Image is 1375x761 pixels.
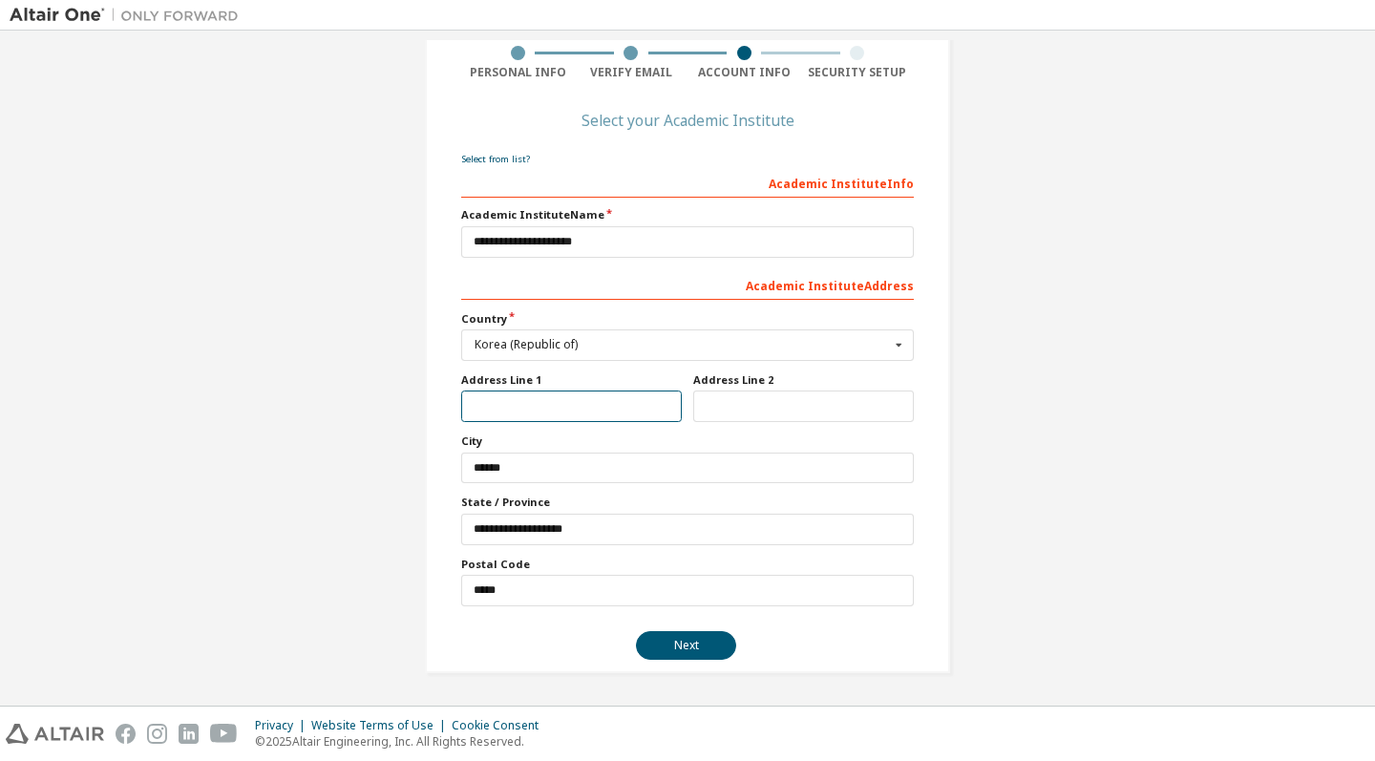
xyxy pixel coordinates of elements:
[461,269,914,300] div: Academic Institute Address
[6,724,104,744] img: altair_logo.svg
[636,631,736,660] button: Next
[116,724,136,744] img: facebook.svg
[801,65,915,80] div: Security Setup
[461,153,530,165] a: Select from list?
[452,718,550,733] div: Cookie Consent
[687,65,801,80] div: Account Info
[461,311,914,327] label: Country
[461,372,682,388] label: Address Line 1
[475,339,890,350] div: Korea (Republic of)
[147,724,167,744] img: instagram.svg
[461,65,575,80] div: Personal Info
[255,718,311,733] div: Privacy
[461,167,914,198] div: Academic Institute Info
[461,207,914,222] label: Academic Institute Name
[10,6,248,25] img: Altair One
[461,433,914,449] label: City
[311,718,452,733] div: Website Terms of Use
[461,495,914,510] label: State / Province
[255,733,550,750] p: © 2025 Altair Engineering, Inc. All Rights Reserved.
[582,115,794,126] div: Select your Academic Institute
[693,372,914,388] label: Address Line 2
[210,724,238,744] img: youtube.svg
[461,557,914,572] label: Postal Code
[179,724,199,744] img: linkedin.svg
[575,65,688,80] div: Verify Email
